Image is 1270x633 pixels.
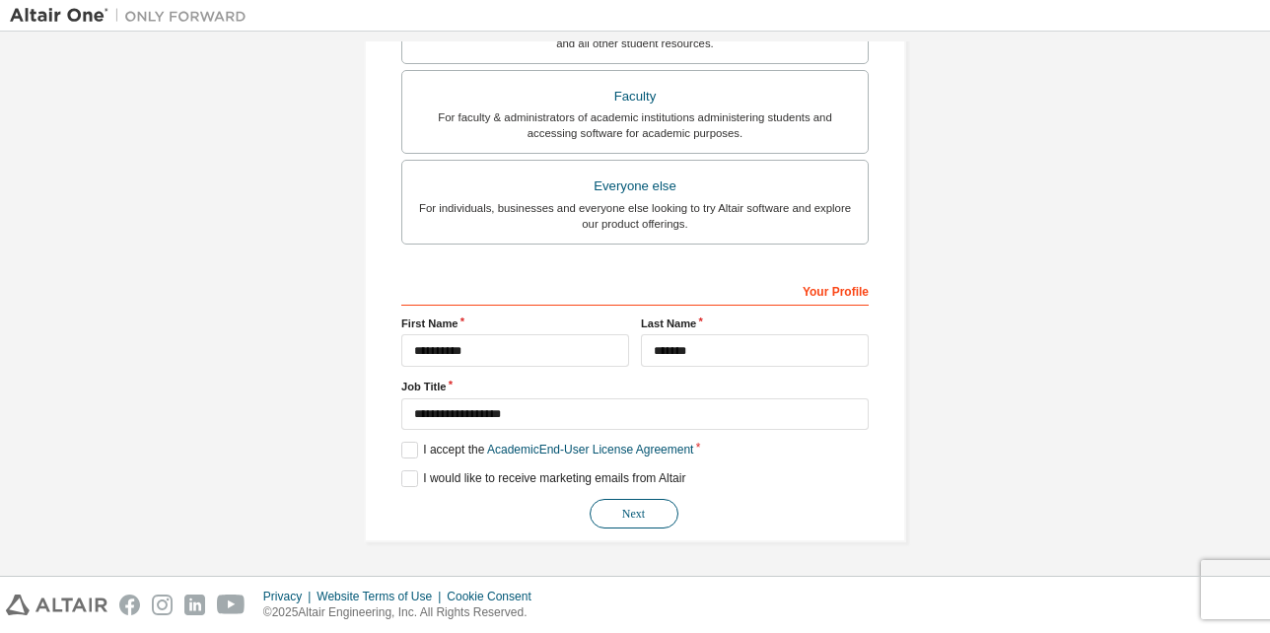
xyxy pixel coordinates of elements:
img: Altair One [10,6,256,26]
div: For faculty & administrators of academic institutions administering students and accessing softwa... [414,109,856,141]
img: instagram.svg [152,595,173,615]
label: Job Title [401,379,869,394]
div: Website Terms of Use [317,589,447,604]
div: Faculty [414,83,856,110]
img: youtube.svg [217,595,246,615]
label: Last Name [641,316,869,331]
img: facebook.svg [119,595,140,615]
img: altair_logo.svg [6,595,107,615]
label: I accept the [401,442,693,458]
label: First Name [401,316,629,331]
div: Everyone else [414,173,856,200]
button: Next [590,499,678,528]
div: Privacy [263,589,317,604]
div: Cookie Consent [447,589,542,604]
p: © 2025 Altair Engineering, Inc. All Rights Reserved. [263,604,543,621]
label: I would like to receive marketing emails from Altair [401,470,685,487]
img: linkedin.svg [184,595,205,615]
div: Your Profile [401,274,869,306]
a: Academic End-User License Agreement [487,443,693,457]
div: For individuals, businesses and everyone else looking to try Altair software and explore our prod... [414,200,856,232]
